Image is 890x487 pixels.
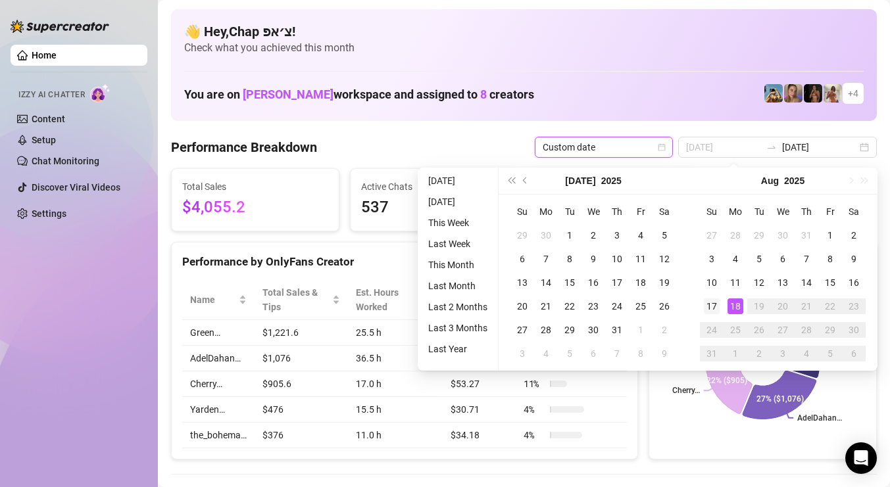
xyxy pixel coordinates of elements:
td: 2025-07-27 [700,223,724,247]
div: 15 [562,275,578,290]
div: 7 [609,346,625,361]
td: $53.27 [443,371,516,397]
div: 4 [799,346,814,361]
div: 17 [609,275,625,290]
td: 2025-08-02 [842,223,866,247]
div: Performance by OnlyFans Creator [182,253,627,271]
td: 2025-07-27 [510,318,534,342]
th: Th [795,200,818,223]
td: 2025-07-06 [510,247,534,271]
div: 15 [822,275,838,290]
span: Active Chats [361,179,507,194]
div: 5 [822,346,838,361]
td: 2025-08-03 [700,247,724,271]
div: 24 [609,298,625,314]
span: 4 % [524,402,545,417]
div: 22 [562,298,578,314]
td: 15.5 h [348,397,443,423]
td: 2025-08-10 [700,271,724,294]
li: [DATE] [423,194,493,210]
div: 28 [728,227,743,243]
td: 2025-08-20 [771,294,795,318]
td: 2025-07-24 [605,294,629,318]
td: 2025-07-04 [629,223,653,247]
div: 17 [704,298,720,314]
td: 2025-08-16 [842,271,866,294]
span: + 4 [848,86,858,101]
div: Est. Hours Worked [356,285,424,314]
td: 2025-08-14 [795,271,818,294]
td: 2025-08-18 [724,294,747,318]
td: 2025-07-18 [629,271,653,294]
td: 2025-08-17 [700,294,724,318]
button: Previous month (PageUp) [518,168,533,194]
div: 19 [751,298,767,314]
td: 2025-08-03 [510,342,534,365]
div: 16 [585,275,601,290]
td: 2025-07-02 [581,223,605,247]
td: 2025-08-19 [747,294,771,318]
span: 537 [361,195,507,220]
div: 2 [585,227,601,243]
td: 2025-07-12 [653,247,676,271]
div: 31 [609,322,625,338]
div: 29 [751,227,767,243]
td: 2025-07-28 [724,223,747,247]
th: We [771,200,795,223]
td: 2025-07-30 [581,318,605,342]
div: 31 [799,227,814,243]
input: End date [782,140,857,154]
img: Cherry [784,84,803,103]
td: 2025-08-04 [534,342,558,365]
div: 21 [538,298,554,314]
div: 2 [846,227,862,243]
div: 1 [728,346,743,361]
td: 2025-08-25 [724,318,747,342]
td: 2025-08-06 [581,342,605,365]
td: 2025-07-28 [534,318,558,342]
div: 18 [633,275,649,290]
td: 2025-07-31 [795,223,818,247]
button: Choose a year [784,168,804,194]
div: 29 [562,322,578,338]
td: 2025-08-13 [771,271,795,294]
td: $376 [255,423,348,448]
td: 2025-09-01 [724,342,747,365]
th: Tu [558,200,581,223]
td: 2025-08-02 [653,318,676,342]
span: [PERSON_NAME] [243,87,334,101]
td: 11.0 h [348,423,443,448]
td: 2025-07-10 [605,247,629,271]
div: 8 [633,346,649,361]
td: 2025-07-05 [653,223,676,247]
td: 2025-07-20 [510,294,534,318]
span: Total Sales [182,179,328,194]
div: 6 [775,251,791,267]
td: 2025-07-15 [558,271,581,294]
div: 27 [704,227,720,243]
div: 25 [633,298,649,314]
div: 16 [846,275,862,290]
td: Yarden… [182,397,255,423]
div: 3 [609,227,625,243]
td: 2025-08-01 [818,223,842,247]
div: Open Intercom Messenger [845,442,877,474]
div: 25 [728,322,743,338]
span: Izzy AI Chatter [18,89,85,101]
a: Chat Monitoring [32,156,99,166]
td: 2025-08-05 [747,247,771,271]
button: Choose a year [601,168,622,194]
li: Last Month [423,278,493,294]
div: 21 [799,298,814,314]
td: 2025-08-30 [842,318,866,342]
span: 11 % [524,377,545,391]
div: 1 [822,227,838,243]
th: We [581,200,605,223]
td: 2025-08-22 [818,294,842,318]
td: the_bohema… [182,423,255,448]
th: Sa [653,200,676,223]
img: the_bohema [804,84,822,103]
div: 6 [846,346,862,361]
td: 2025-07-29 [558,318,581,342]
div: 3 [775,346,791,361]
